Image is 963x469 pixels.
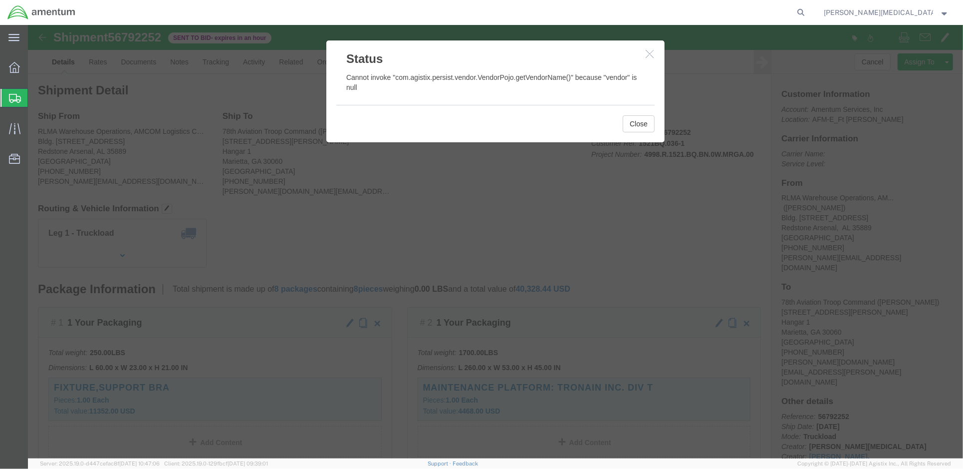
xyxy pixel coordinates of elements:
[823,6,949,18] button: [PERSON_NAME][MEDICAL_DATA]
[824,7,933,18] span: Carlos Fastin
[28,25,963,459] iframe: FS Legacy Container
[228,461,268,467] span: [DATE] 09:39:01
[797,460,951,468] span: Copyright © [DATE]-[DATE] Agistix Inc., All Rights Reserved
[40,461,160,467] span: Server: 2025.19.0-d447cefac8f
[7,5,76,20] img: logo
[164,461,268,467] span: Client: 2025.19.0-129fbcf
[119,461,160,467] span: [DATE] 10:47:06
[428,461,453,467] a: Support
[453,461,478,467] a: Feedback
